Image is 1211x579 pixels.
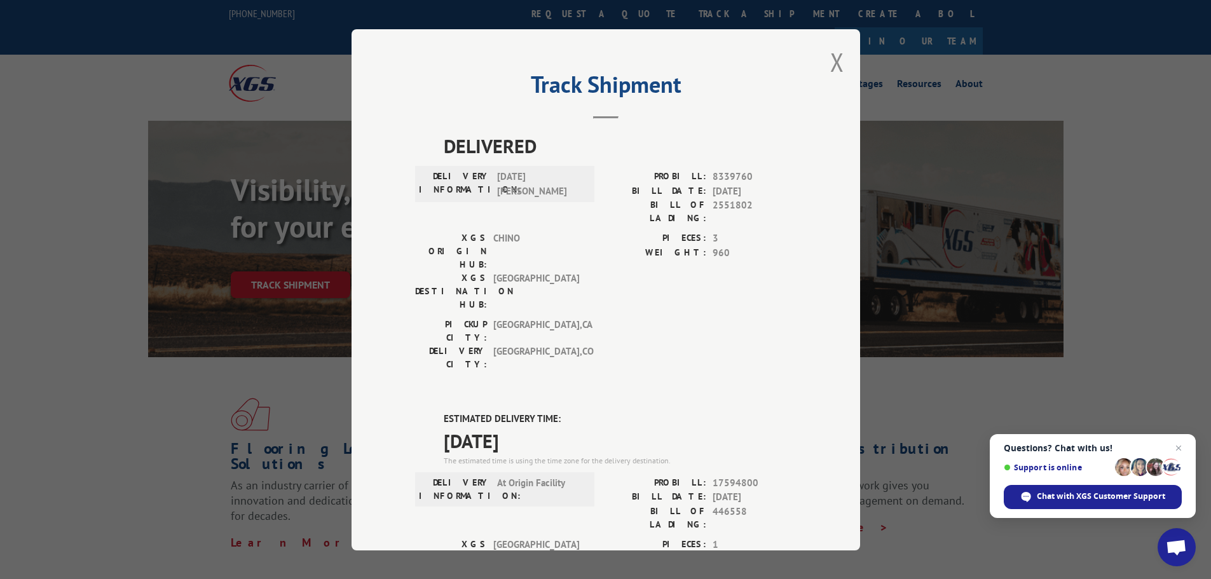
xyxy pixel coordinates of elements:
[444,412,797,426] label: ESTIMATED DELIVERY TIME:
[1037,491,1165,502] span: Chat with XGS Customer Support
[606,170,706,184] label: PROBILL:
[493,231,579,271] span: CHINO
[1004,443,1182,453] span: Questions? Chat with us!
[415,318,487,344] label: PICKUP CITY:
[713,170,797,184] span: 8339760
[713,184,797,198] span: [DATE]
[493,344,579,371] span: [GEOGRAPHIC_DATA] , CO
[497,475,583,502] span: At Origin Facility
[444,454,797,466] div: The estimated time is using the time zone for the delivery destination.
[419,475,491,502] label: DELIVERY INFORMATION:
[493,318,579,344] span: [GEOGRAPHIC_DATA] , CA
[415,537,487,577] label: XGS ORIGIN HUB:
[419,170,491,198] label: DELIVERY INFORMATION:
[830,45,844,79] button: Close modal
[415,76,797,100] h2: Track Shipment
[1004,463,1111,472] span: Support is online
[444,132,797,160] span: DELIVERED
[713,537,797,552] span: 1
[497,170,583,198] span: [DATE] [PERSON_NAME]
[606,475,706,490] label: PROBILL:
[713,490,797,505] span: [DATE]
[415,271,487,311] label: XGS DESTINATION HUB:
[606,184,706,198] label: BILL DATE:
[713,475,797,490] span: 17594800
[493,271,579,311] span: [GEOGRAPHIC_DATA]
[713,245,797,260] span: 960
[606,231,706,246] label: PIECES:
[493,537,579,577] span: [GEOGRAPHIC_DATA]
[713,198,797,225] span: 2551802
[713,231,797,246] span: 3
[606,245,706,260] label: WEIGHT:
[415,231,487,271] label: XGS ORIGIN HUB:
[606,490,706,505] label: BILL DATE:
[606,504,706,531] label: BILL OF LADING:
[606,537,706,552] label: PIECES:
[713,504,797,531] span: 446558
[444,426,797,454] span: [DATE]
[1158,528,1196,566] a: Open chat
[606,198,706,225] label: BILL OF LADING:
[415,344,487,371] label: DELIVERY CITY:
[1004,485,1182,509] span: Chat with XGS Customer Support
